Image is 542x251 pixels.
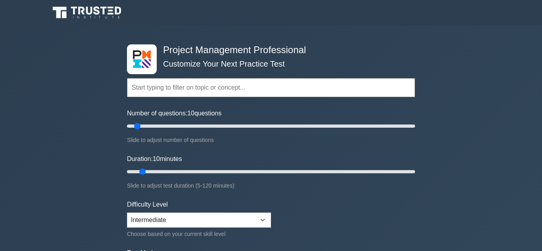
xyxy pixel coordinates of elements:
label: Difficulty Level [127,200,168,209]
div: Choose based on your current skill level [127,229,271,239]
h4: Project Management Professional [160,44,376,56]
label: Duration: minutes [127,154,182,164]
label: Number of questions: questions [127,109,221,118]
div: Slide to adjust number of questions [127,135,415,145]
span: 10 [153,155,160,162]
input: Start typing to filter on topic or concept... [127,78,415,97]
span: 10 [187,110,194,117]
div: Slide to adjust test duration (5-120 minutes) [127,181,415,190]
